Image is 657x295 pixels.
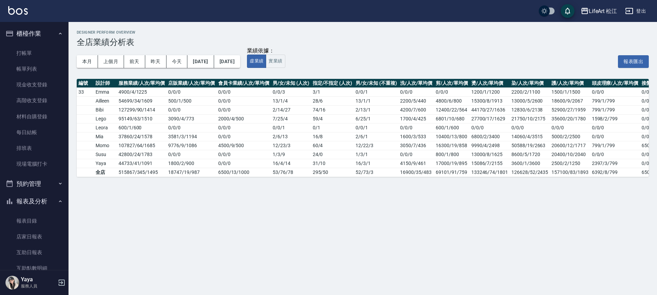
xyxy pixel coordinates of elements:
td: 600/1/600 [434,123,470,132]
td: 16 / 4 / 14 [271,159,311,168]
td: 28 / 6 [311,96,354,105]
td: 4150/9/461 [398,159,434,168]
th: 設計師 [94,79,117,88]
h5: Yaya [21,276,56,283]
td: 12830/6/2138 [510,105,550,114]
td: 4200/7/600 [398,105,434,114]
td: Mia [94,132,117,141]
td: 18747 / 19 / 987 [166,168,216,177]
td: 18600/9/2067 [550,96,590,105]
button: 上個月 [98,55,124,68]
td: 35600/20/1780 [550,114,590,123]
td: 59 / 4 [311,114,354,123]
td: 9990/4/2498 [470,141,510,150]
td: 50588/19/2663 [510,141,550,150]
td: 16300/19/858 [434,141,470,150]
td: 2000 / 4 / 500 [216,114,271,123]
td: 31 / 10 [311,159,354,168]
td: 0 / 0 / 3 [271,87,311,96]
td: 0 / 0 / 1 [354,123,398,132]
td: 95149 / 63 / 1510 [117,114,166,123]
td: 12 / 22 / 3 [354,141,398,150]
td: 13 / 1 / 4 [271,96,311,105]
td: 4900 / 4 / 1225 [117,87,166,96]
th: 男/女/未知 (人次) [271,79,311,88]
th: 燙/人次/單均價 [470,79,510,88]
td: 54699 / 34 / 1609 [117,96,166,105]
td: 6500 / 13 / 1000 [216,168,271,177]
td: 14060/4/3515 [510,132,550,141]
td: 52 / 73 / 3 [354,168,398,177]
td: 0 / 0 / 0 [216,150,271,159]
td: 0 / 0 / 1 [271,123,311,132]
a: 打帳單 [3,45,66,61]
td: 0/0/0 [590,150,640,159]
td: 0 / 0 / 0 [216,132,271,141]
button: 登出 [622,5,649,17]
a: 互助點數明細 [3,260,66,276]
td: 1 / 3 / 1 [354,150,398,159]
td: 800/1/800 [434,150,470,159]
td: 6801/10/680 [434,114,470,123]
th: 染/人次/單均價 [510,79,550,88]
td: 0/0/0 [590,87,640,96]
td: 0 / 0 / 0 [166,87,216,96]
td: 0/0/0 [398,87,434,96]
td: Lego [94,114,117,123]
td: 0 / 0 / 0 [216,105,271,114]
td: Emma [94,87,117,96]
td: 2500/2/1250 [550,159,590,168]
td: 全店 [94,168,117,177]
td: 0 / 0 / 0 [166,105,216,114]
a: 現場電腦打卡 [3,156,66,172]
td: 1700/4/425 [398,114,434,123]
button: 預約管理 [3,175,66,193]
td: 24 / 0 [311,150,354,159]
td: 10400/13/800 [434,132,470,141]
td: 1 / 3 / 9 [271,150,311,159]
td: 2397/3/799 [590,159,640,168]
td: 1200/1/1200 [470,87,510,96]
td: 16 / 3 / 1 [354,159,398,168]
th: 護/人次/單均價 [550,79,590,88]
td: 600 / 1 / 600 [117,123,166,132]
button: 實業績 [266,55,285,68]
td: 16900/35/483 [398,168,434,177]
button: 昨天 [145,55,166,68]
td: 3581 / 3 / 1194 [166,132,216,141]
td: 3090 / 4 / 773 [166,114,216,123]
td: 9776 / 9 / 1086 [166,141,216,150]
a: 店家日報表 [3,229,66,245]
td: 4500 / 9 / 500 [216,141,271,150]
td: 0 / 1 [311,123,354,132]
a: 互助日報表 [3,245,66,260]
td: 20600/12/1717 [550,141,590,150]
td: 12 / 23 / 3 [271,141,311,150]
td: 44170/27/1636 [470,105,510,114]
td: 3 / 1 [311,87,354,96]
a: 現金收支登錄 [3,77,66,93]
button: 今天 [166,55,188,68]
td: 13 / 1 / 1 [354,96,398,105]
td: 6 / 25 / 1 [354,114,398,123]
td: 0/0/0 [590,132,640,141]
td: 2 / 14 / 27 [271,105,311,114]
td: 2 / 6 / 13 [271,132,311,141]
a: 高階收支登錄 [3,93,66,108]
a: 帳單列表 [3,61,66,77]
td: 799/1/799 [590,105,640,114]
td: 0 / 0 / 0 [166,123,216,132]
td: 33 [77,87,94,96]
button: 虛業績 [247,55,266,68]
td: 133246/74/1801 [470,168,510,177]
td: 13000/5/2600 [510,96,550,105]
td: 6800/2/3400 [470,132,510,141]
td: 0 / 0 / 0 [216,159,271,168]
td: 500 / 1 / 500 [166,96,216,105]
td: 127299 / 90 / 1414 [117,105,166,114]
td: 157100/83/1893 [550,168,590,177]
h2: Designer Perform Overview [77,30,649,35]
button: [DATE] [187,55,214,68]
td: 15300/8/1913 [470,96,510,105]
td: 1598/2/799 [590,114,640,123]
